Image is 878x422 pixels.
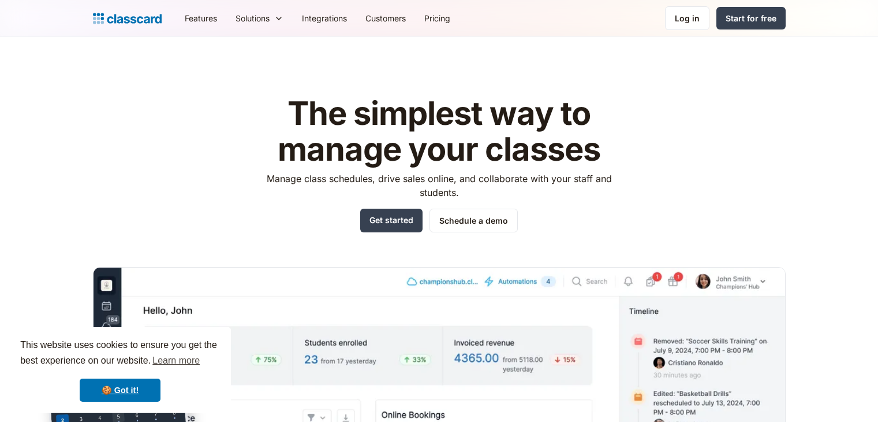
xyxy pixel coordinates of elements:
div: cookieconsent [9,327,231,413]
a: dismiss cookie message [80,379,160,402]
div: Log in [675,12,700,24]
span: This website uses cookies to ensure you get the best experience on our website. [20,338,220,369]
div: Solutions [226,5,293,31]
a: Schedule a demo [429,209,518,232]
a: Features [175,5,226,31]
a: Get started [360,209,423,232]
p: Manage class schedules, drive sales online, and collaborate with your staff and students. [256,172,622,199]
a: Integrations [293,5,356,31]
a: Pricing [415,5,459,31]
div: Start for free [726,12,776,24]
a: Customers [356,5,415,31]
h1: The simplest way to manage your classes [256,96,622,167]
div: Solutions [236,12,270,24]
a: home [93,10,162,27]
a: Start for free [716,7,786,29]
a: learn more about cookies [151,352,201,369]
a: Log in [665,6,709,30]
